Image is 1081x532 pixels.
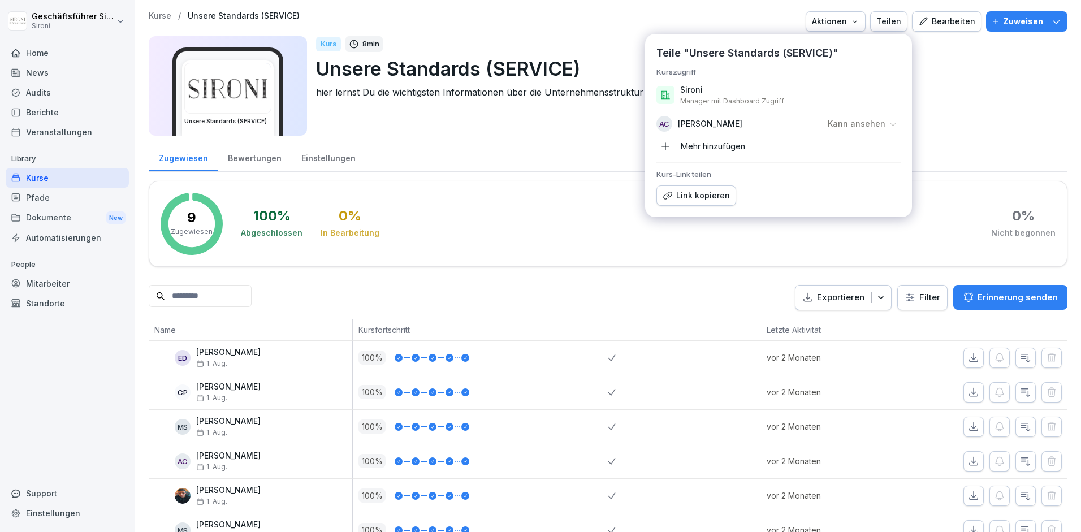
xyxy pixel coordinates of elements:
[812,15,859,28] div: Aktionen
[656,170,901,179] h5: Kurs-Link teilen
[6,150,129,168] p: Library
[175,350,191,366] div: ED
[6,63,129,83] a: News
[806,11,866,32] button: Aktionen
[6,293,129,313] a: Standorte
[905,292,940,303] div: Filter
[6,503,129,523] a: Einstellungen
[767,386,889,398] p: vor 2 Monaten
[358,351,386,365] p: 100 %
[6,83,129,102] a: Audits
[316,54,1058,83] p: Unsere Standards (SERVICE)
[196,348,261,357] p: [PERSON_NAME]
[767,352,889,364] p: vor 2 Monaten
[680,97,784,106] p: Manager mit Dashboard Zugriff
[6,228,129,248] a: Automatisierungen
[870,11,907,32] button: Teilen
[6,188,129,207] a: Pfade
[196,417,261,426] p: [PERSON_NAME]
[6,207,129,228] div: Dokumente
[767,455,889,467] p: vor 2 Monaten
[6,43,129,63] div: Home
[32,12,114,21] p: Geschäftsführer Sironi
[876,15,901,28] div: Teilen
[187,211,196,224] p: 9
[358,488,386,503] p: 100 %
[196,451,261,461] p: [PERSON_NAME]
[6,274,129,293] a: Mitarbeiter
[241,227,302,239] div: Abgeschlossen
[218,142,291,171] a: Bewertungen
[1003,15,1043,28] p: Zuweisen
[656,67,901,76] h5: Kurszugriff
[6,256,129,274] p: People
[918,15,975,28] div: Bearbeiten
[680,84,703,96] p: Sironi
[184,117,271,126] h3: Unsere Standards (SERVICE)
[175,488,191,504] img: n72xwrccg3abse2lkss7jd8w.png
[321,227,379,239] div: In Bearbeitung
[795,285,892,310] button: Exportieren
[678,118,742,129] p: [PERSON_NAME]
[185,63,271,113] img: lqv555mlp0nk8rvfp4y70ul5.png
[196,360,227,367] span: 1. Aug.
[656,137,745,155] div: Mehr hinzufügen
[175,453,191,469] div: AC
[149,142,218,171] a: Zugewiesen
[32,22,114,30] p: Sironi
[316,37,341,51] div: Kurs
[828,118,885,129] p: Kann ansehen
[339,209,361,223] div: 0 %
[291,142,365,171] a: Einstellungen
[898,286,947,310] button: Filter
[912,11,981,32] button: Bearbeiten
[196,429,227,436] span: 1. Aug.
[6,168,129,188] a: Kurse
[656,185,736,206] button: Link kopieren
[767,324,883,336] p: Letzte Aktivität
[652,137,905,155] button: Mehr hinzufügen
[196,520,261,530] p: [PERSON_NAME]
[188,11,300,21] a: Unsere Standards (SERVICE)
[817,291,864,304] p: Exportieren
[6,122,129,142] a: Veranstaltungen
[1012,209,1035,223] div: 0 %
[196,463,227,471] span: 1. Aug.
[106,211,126,224] div: New
[656,45,838,60] p: Teile "Unsere Standards (SERVICE)"
[6,483,129,503] div: Support
[953,285,1067,310] button: Erinnerung senden
[6,102,129,122] a: Berichte
[316,85,1058,99] p: hier lernst Du die wichtigsten Informationen über die Unternehmensstruktur , Apps und Prozesse
[253,209,291,223] div: 100 %
[991,227,1056,239] div: Nicht begonnen
[149,11,171,21] a: Kurse
[362,38,379,50] p: 8 min
[656,116,672,132] div: AC
[358,385,386,399] p: 100 %
[767,421,889,432] p: vor 2 Monaten
[978,291,1058,304] p: Erinnerung senden
[178,11,181,21] p: /
[358,454,386,468] p: 100 %
[663,189,730,202] div: Link kopieren
[175,384,191,400] div: CP
[986,11,1067,32] button: Zuweisen
[175,419,191,435] div: MS
[196,394,227,402] span: 1. Aug.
